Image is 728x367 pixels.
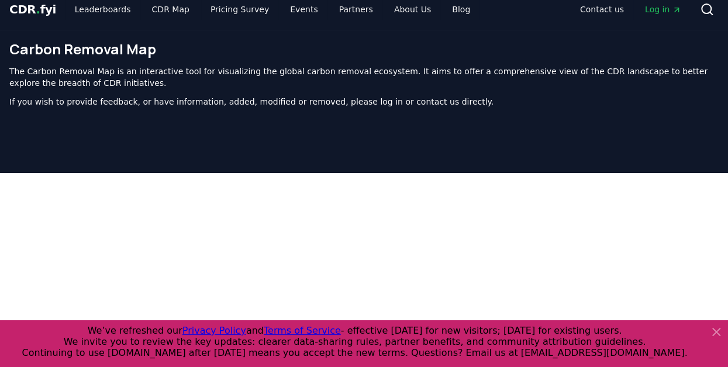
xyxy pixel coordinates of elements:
[9,40,719,58] h1: Carbon Removal Map
[36,2,40,16] span: .
[9,2,56,16] span: CDR fyi
[9,1,56,18] a: CDR.fyi
[9,65,719,89] p: The Carbon Removal Map is an interactive tool for visualizing the global carbon removal ecosystem...
[9,96,719,108] p: If you wish to provide feedback, or have information, added, modified or removed, please log in o...
[645,4,681,15] span: Log in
